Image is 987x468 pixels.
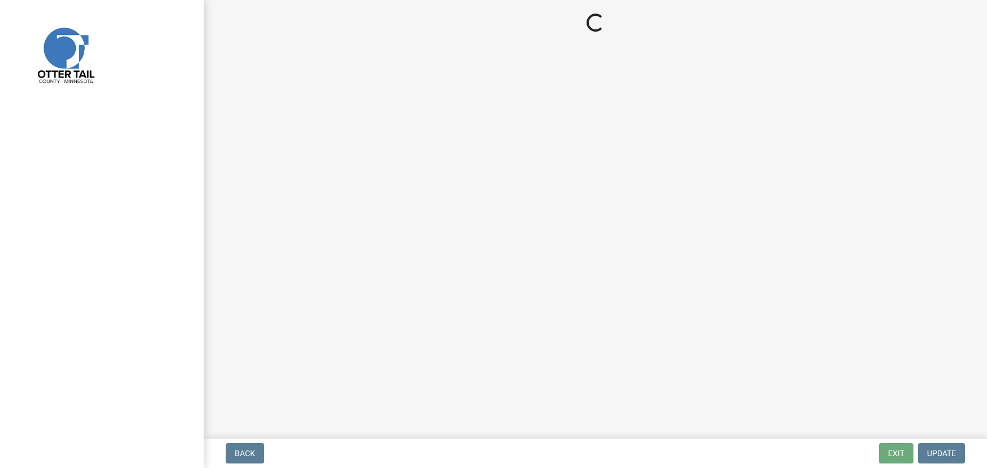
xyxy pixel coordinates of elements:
img: Otter Tail County, Minnesota [23,12,107,97]
button: Exit [879,443,913,463]
span: Update [927,449,956,458]
button: Update [918,443,965,463]
span: Back [235,449,255,458]
button: Back [226,443,264,463]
